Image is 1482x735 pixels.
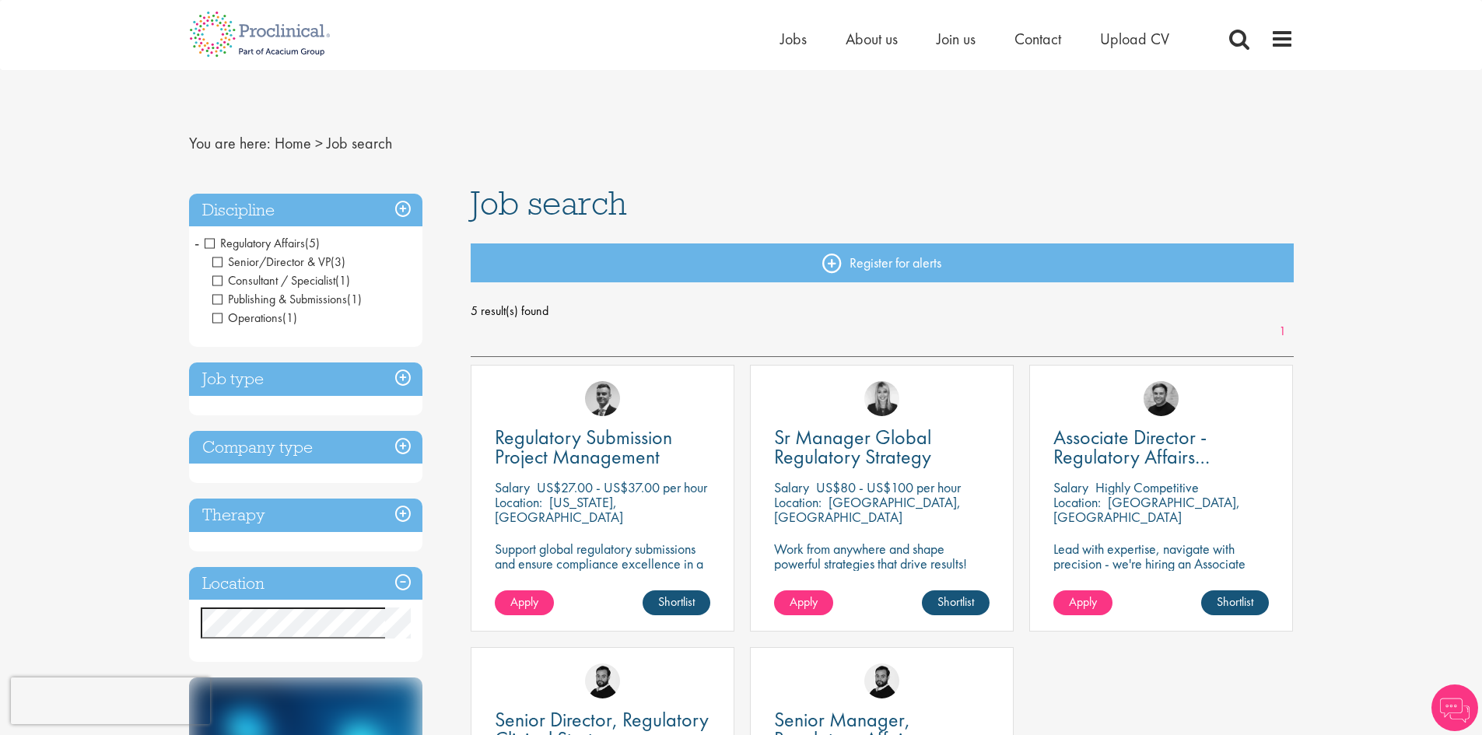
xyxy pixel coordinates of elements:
[189,567,422,600] h3: Location
[1053,478,1088,496] span: Salary
[11,677,210,724] iframe: reCAPTCHA
[315,133,323,153] span: >
[495,428,710,467] a: Regulatory Submission Project Management
[774,478,809,496] span: Salary
[212,310,282,326] span: Operations
[495,493,542,511] span: Location:
[347,291,362,307] span: (1)
[937,29,976,49] a: Join us
[189,499,422,532] h3: Therapy
[205,235,305,251] span: Regulatory Affairs
[212,254,345,270] span: Senior/Director & VP
[1271,323,1294,341] a: 1
[846,29,898,49] a: About us
[212,254,331,270] span: Senior/Director & VP
[774,541,990,615] p: Work from anywhere and shape powerful strategies that drive results! Enjoy the freedom of remote ...
[205,235,320,251] span: Regulatory Affairs
[774,590,833,615] a: Apply
[194,231,199,254] span: -
[471,299,1294,323] span: 5 result(s) found
[471,182,627,224] span: Job search
[537,478,707,496] p: US$27.00 - US$37.00 per hour
[495,590,554,615] a: Apply
[1014,29,1061,49] a: Contact
[212,272,335,289] span: Consultant / Specialist
[212,291,347,307] span: Publishing & Submissions
[585,663,620,698] img: Nick Walker
[327,133,392,153] span: Job search
[774,424,931,470] span: Sr Manager Global Regulatory Strategy
[305,235,320,251] span: (5)
[1053,424,1210,489] span: Associate Director - Regulatory Affairs Consultant
[1201,590,1269,615] a: Shortlist
[643,590,710,615] a: Shortlist
[335,272,350,289] span: (1)
[774,428,990,467] a: Sr Manager Global Regulatory Strategy
[495,478,530,496] span: Salary
[1095,478,1199,496] p: Highly Competitive
[212,291,362,307] span: Publishing & Submissions
[922,590,990,615] a: Shortlist
[189,133,271,153] span: You are here:
[212,310,297,326] span: Operations
[495,424,672,470] span: Regulatory Submission Project Management
[1053,590,1112,615] a: Apply
[212,272,350,289] span: Consultant / Specialist
[1431,684,1478,731] img: Chatbot
[1053,541,1269,615] p: Lead with expertise, navigate with precision - we're hiring an Associate Director to shape regula...
[189,362,422,396] h3: Job type
[864,663,899,698] img: Nick Walker
[189,431,422,464] h3: Company type
[774,493,822,511] span: Location:
[510,593,538,610] span: Apply
[495,493,623,526] p: [US_STATE], [GEOGRAPHIC_DATA]
[282,310,297,326] span: (1)
[1100,29,1169,49] a: Upload CV
[1053,493,1240,526] p: [GEOGRAPHIC_DATA], [GEOGRAPHIC_DATA]
[780,29,807,49] a: Jobs
[471,243,1294,282] a: Register for alerts
[1069,593,1097,610] span: Apply
[275,133,311,153] a: breadcrumb link
[1053,428,1269,467] a: Associate Director - Regulatory Affairs Consultant
[495,541,710,586] p: Support global regulatory submissions and ensure compliance excellence in a dynamic project manag...
[1053,493,1101,511] span: Location:
[816,478,961,496] p: US$80 - US$100 per hour
[585,381,620,416] img: Alex Bill
[1144,381,1179,416] img: Peter Duvall
[774,493,961,526] p: [GEOGRAPHIC_DATA], [GEOGRAPHIC_DATA]
[790,593,818,610] span: Apply
[189,194,422,227] h3: Discipline
[331,254,345,270] span: (3)
[864,381,899,416] img: Janelle Jones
